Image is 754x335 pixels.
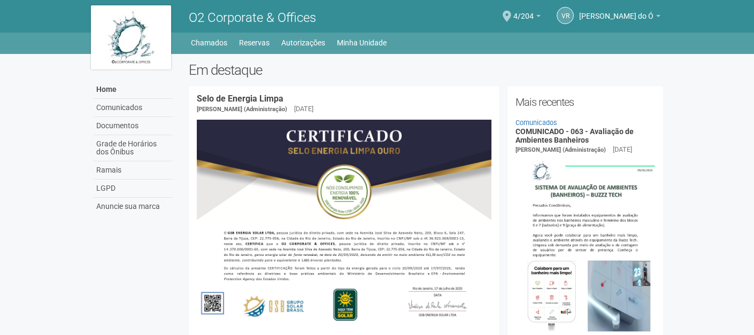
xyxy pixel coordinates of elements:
a: LGPD [94,180,173,198]
a: Selo de Energia Limpa [197,94,283,104]
img: COMUNICADO%20-%20054%20-%20Selo%20de%20Energia%20Limpa%20-%20P%C3%A1g.%202.jpg [197,120,491,328]
a: Documentos [94,117,173,135]
a: [PERSON_NAME] do Ó [579,13,660,22]
span: 4/204 [513,2,534,20]
div: [DATE] [613,145,632,154]
a: Ramais [94,161,173,180]
div: [DATE] [294,104,313,114]
h2: Em destaque [189,62,663,78]
a: Grade de Horários dos Ônibus [94,135,173,161]
a: COMUNICADO - 063 - Avaliação de Ambientes Banheiros [516,127,634,144]
img: logo.jpg [91,5,171,69]
h2: Mais recentes [516,94,655,110]
a: Comunicados [516,119,557,127]
span: [PERSON_NAME] (Administração) [197,106,287,113]
a: Home [94,81,173,99]
span: Viviane Rocha do Ó [579,2,653,20]
a: 4/204 [513,13,541,22]
a: Anuncie sua marca [94,198,173,215]
a: Chamados [191,35,227,50]
a: VR [557,7,574,24]
a: Minha Unidade [337,35,387,50]
a: Autorizações [281,35,325,50]
a: Comunicados [94,99,173,117]
a: Reservas [239,35,270,50]
span: [PERSON_NAME] (Administração) [516,146,606,153]
span: O2 Corporate & Offices [189,10,316,25]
